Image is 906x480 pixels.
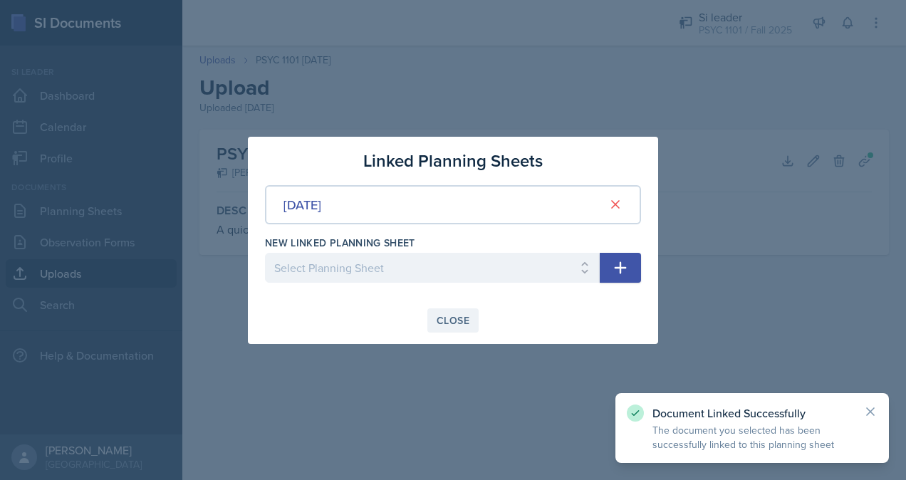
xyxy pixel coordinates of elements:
div: Close [437,315,469,326]
p: Document Linked Successfully [652,406,852,420]
p: The document you selected has been successfully linked to this planning sheet [652,423,852,452]
h3: Linked Planning Sheets [363,148,543,174]
div: [DATE] [283,195,321,214]
label: New Linked Planning Sheet [265,236,415,250]
button: Close [427,308,479,333]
